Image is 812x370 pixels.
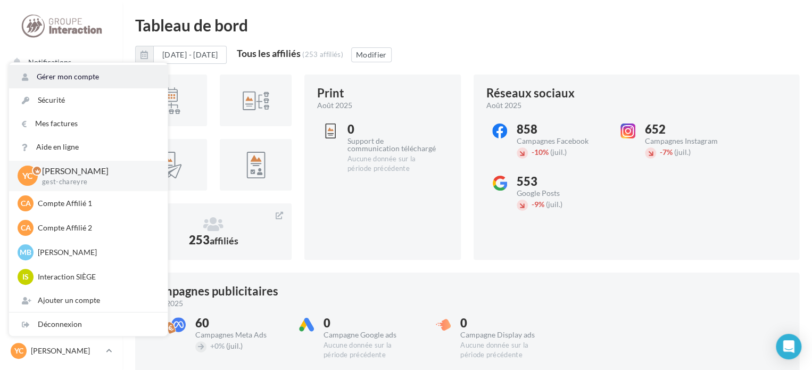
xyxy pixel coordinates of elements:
div: 652 [645,124,734,135]
div: Campagnes Meta Ads [195,331,284,339]
div: Open Intercom Messenger [776,334,801,359]
a: Mon réseau [6,194,116,213]
span: (juil.) [674,147,691,157]
div: Réseaux sociaux [486,87,575,99]
span: - [532,147,534,157]
a: Mes factures [9,112,168,135]
a: Opérations [6,100,116,119]
span: Notifications [28,57,71,67]
span: 7% [660,147,673,157]
p: [PERSON_NAME] [31,346,102,356]
div: Campagnes Instagram [645,137,734,145]
a: Boîte de réception 99+ [6,123,116,143]
button: [DATE] - [DATE] [135,46,227,64]
div: 0 [347,124,436,135]
a: Médiathèque [6,171,116,190]
div: 553 [517,176,606,187]
div: Print [317,87,344,99]
p: Interaction SIÈGE [38,272,155,282]
a: Visibilité locale [6,147,116,166]
button: Notifications [6,52,112,71]
span: IS [22,272,29,282]
div: Aucune donnée sur la période précédente [347,154,436,174]
span: août 2025 [486,100,521,111]
a: Sécurité [9,88,168,112]
div: 60 [195,317,284,329]
button: [DATE] - [DATE] [153,46,227,64]
div: 858 [517,124,606,135]
div: Campagnes Facebook [517,137,606,145]
span: (juil.) [546,200,562,209]
div: Aucune donnée sur la période précédente [460,341,549,360]
span: YC [22,170,33,182]
span: CA [21,198,31,209]
div: Campagne Display ads [460,331,549,339]
span: YC [14,346,23,356]
p: Compte Affilié 2 [38,223,155,233]
span: 10% [532,147,549,157]
span: + [210,341,214,350]
div: (253 affiliés) [302,50,343,59]
span: affiliés [210,235,238,246]
button: Modifier [351,47,392,62]
span: août 2025 [317,100,352,111]
span: - [660,147,662,157]
p: gest-chareyre [42,177,151,187]
a: Tableau de bord [6,76,116,95]
span: MB [20,247,31,258]
div: Tableau de bord [135,17,799,33]
p: Compte Affilié 1 [38,198,155,209]
div: Campagnes publicitaires [148,285,278,297]
div: Google Posts [517,190,606,197]
div: 0 [324,317,412,329]
span: (juil.) [226,341,243,350]
span: (juil.) [550,147,567,157]
span: 0% [210,341,225,350]
a: Aide en ligne [9,135,168,159]
a: Gérer mon compte [9,65,168,88]
a: Campagnes [6,218,116,237]
p: [PERSON_NAME] [42,165,151,177]
span: CA [21,223,31,233]
div: 0 [460,317,549,329]
a: YC [PERSON_NAME] [9,341,114,361]
span: 253 [189,233,238,247]
span: 9% [532,200,544,209]
div: Aucune donnée sur la période précédente [324,341,412,360]
div: Support de communication téléchargé [347,137,436,152]
div: Déconnexion [9,313,168,336]
span: - [532,200,534,209]
div: Tous les affiliés [237,48,301,58]
div: Campagne Google ads [324,331,412,339]
p: [PERSON_NAME] [38,247,155,258]
div: Ajouter un compte [9,289,168,312]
